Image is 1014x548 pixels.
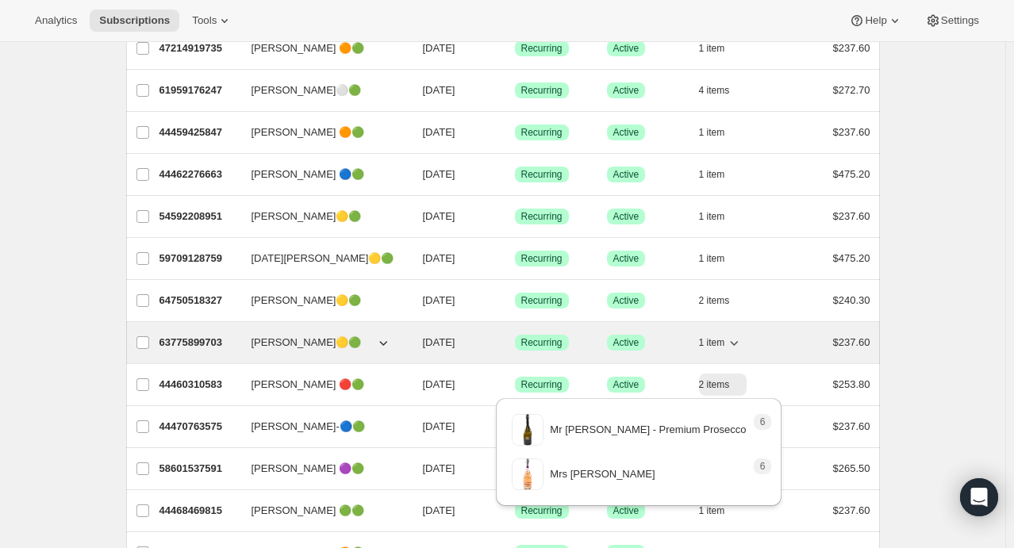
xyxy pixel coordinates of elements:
[252,419,365,435] span: [PERSON_NAME]-🔵🟢
[613,126,640,139] span: Active
[699,289,747,312] button: 2 items
[613,42,640,55] span: Active
[833,42,870,54] span: $237.60
[839,10,912,32] button: Help
[833,126,870,138] span: $237.60
[242,246,401,271] button: [DATE][PERSON_NAME]🟡🟢
[242,330,401,355] button: [PERSON_NAME]🟡🟢
[182,10,242,32] button: Tools
[423,168,455,180] span: [DATE]
[242,78,401,103] button: [PERSON_NAME]⚪🟢
[833,336,870,348] span: $237.60
[613,168,640,181] span: Active
[699,336,725,349] span: 1 item
[252,167,365,182] span: [PERSON_NAME] 🔵🟢
[159,82,239,98] p: 61959176247
[960,478,998,516] div: Open Intercom Messenger
[833,252,870,264] span: $475.20
[699,210,725,223] span: 1 item
[512,414,543,446] img: variant image
[423,210,455,222] span: [DATE]
[159,163,870,186] div: 44462276663[PERSON_NAME] 🔵🟢[DATE]SuccessRecurringSuccessActive1 item$475.20
[90,10,179,32] button: Subscriptions
[760,416,766,428] span: 6
[699,252,725,265] span: 1 item
[941,14,979,27] span: Settings
[99,14,170,27] span: Subscriptions
[521,252,563,265] span: Recurring
[833,420,870,432] span: $237.60
[159,289,870,312] div: 64750518327[PERSON_NAME]🟡🟢[DATE]SuccessRecurringSuccessActive2 items$240.30
[159,335,239,351] p: 63775899703
[699,331,743,354] button: 1 item
[699,205,743,228] button: 1 item
[699,378,730,391] span: 2 items
[252,209,362,224] span: [PERSON_NAME]🟡🟢
[159,121,870,144] div: 44459425847[PERSON_NAME] 🟠🟢[DATE]SuccessRecurringSuccessActive1 item$237.60
[252,125,365,140] span: [PERSON_NAME] 🟠🟢
[916,10,989,32] button: Settings
[159,416,870,438] div: 44470763575[PERSON_NAME]-🔵🟢[DATE]SuccessRecurringSuccessActive1 item$237.60
[252,377,365,393] span: [PERSON_NAME] 🔴🟢
[159,251,239,266] p: 59709128759
[833,294,870,306] span: $240.30
[242,372,401,397] button: [PERSON_NAME] 🔴🟢
[25,10,86,32] button: Analytics
[423,252,455,264] span: [DATE]
[252,82,362,98] span: [PERSON_NAME]⚪🟢
[613,336,640,349] span: Active
[521,168,563,181] span: Recurring
[423,336,455,348] span: [DATE]
[865,14,886,27] span: Help
[192,14,217,27] span: Tools
[252,293,362,308] span: [PERSON_NAME]🟡🟢
[760,460,766,473] span: 6
[159,500,870,522] div: 44468469815[PERSON_NAME] 🟢🟢[DATE]SuccessRecurringSuccessActive1 item$237.60
[252,503,365,519] span: [PERSON_NAME] 🟢🟢
[699,37,743,59] button: 1 item
[252,335,362,351] span: [PERSON_NAME]🟡🟢
[159,377,239,393] p: 44460310583
[613,378,640,391] span: Active
[252,40,365,56] span: [PERSON_NAME] 🟠🟢
[242,414,401,439] button: [PERSON_NAME]-🔵🟢
[521,126,563,139] span: Recurring
[159,209,239,224] p: 54592208951
[159,419,239,435] p: 44470763575
[699,121,743,144] button: 1 item
[521,378,563,391] span: Recurring
[521,336,563,349] span: Recurring
[699,42,725,55] span: 1 item
[423,84,455,96] span: [DATE]
[699,84,730,97] span: 4 items
[423,420,455,432] span: [DATE]
[242,498,401,523] button: [PERSON_NAME] 🟢🟢
[252,461,365,477] span: [PERSON_NAME] 🟣🟢
[159,167,239,182] p: 44462276663
[242,36,401,61] button: [PERSON_NAME] 🟠🟢
[833,378,870,390] span: $253.80
[159,40,239,56] p: 47214919735
[159,503,239,519] p: 44468469815
[159,247,870,270] div: 59709128759[DATE][PERSON_NAME]🟡🟢[DATE]SuccessRecurringSuccessActive1 item$475.20
[159,79,870,102] div: 61959176247[PERSON_NAME]⚪🟢[DATE]SuccessRecurringSuccessActive4 items$272.70
[833,84,870,96] span: $272.70
[613,84,640,97] span: Active
[159,205,870,228] div: 54592208951[PERSON_NAME]🟡🟢[DATE]SuccessRecurringSuccessActive1 item$237.60
[423,504,455,516] span: [DATE]
[613,294,640,307] span: Active
[833,462,870,474] span: $265.50
[159,293,239,308] p: 64750518327
[159,374,870,396] div: 44460310583[PERSON_NAME] 🔴🟢[DATE]SuccessRecurringSuccessActive2 items$253.80
[159,461,239,477] p: 58601537591
[35,14,77,27] span: Analytics
[699,126,725,139] span: 1 item
[423,126,455,138] span: [DATE]
[613,210,640,223] span: Active
[159,37,870,59] div: 47214919735[PERSON_NAME] 🟠🟢[DATE]SuccessRecurringSuccessActive1 item$237.60
[699,374,747,396] button: 2 items
[423,378,455,390] span: [DATE]
[252,251,394,266] span: [DATE][PERSON_NAME]🟡🟢
[242,204,401,229] button: [PERSON_NAME]🟡🟢
[699,168,725,181] span: 1 item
